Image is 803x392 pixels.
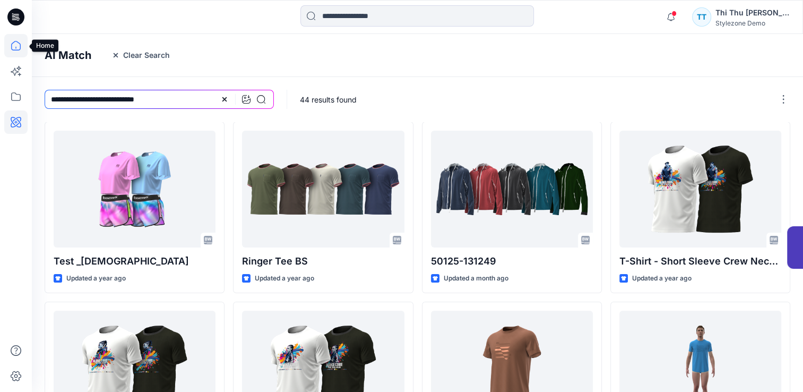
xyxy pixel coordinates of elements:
[105,47,177,64] button: Clear Search
[692,7,711,27] div: TT
[54,131,215,248] a: Test _Ladies
[54,254,215,269] p: Test _[DEMOGRAPHIC_DATA]
[715,6,790,19] div: Thi Thu [PERSON_NAME]
[242,254,404,269] p: Ringer Tee BS
[66,273,126,284] p: Updated a year ago
[619,131,781,248] a: T-Shirt - Short Sleeve Crew Neck_M
[431,131,593,248] a: 50125-131249
[444,273,508,284] p: Updated a month ago
[45,49,91,62] h4: AI Match
[300,94,357,105] p: 44 results found
[255,273,314,284] p: Updated a year ago
[242,131,404,248] a: Ringer Tee BS
[619,254,781,269] p: T-Shirt - Short Sleeve Crew Neck_M
[632,273,692,284] p: Updated a year ago
[431,254,593,269] p: 50125-131249
[715,19,790,27] div: Stylezone Demo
